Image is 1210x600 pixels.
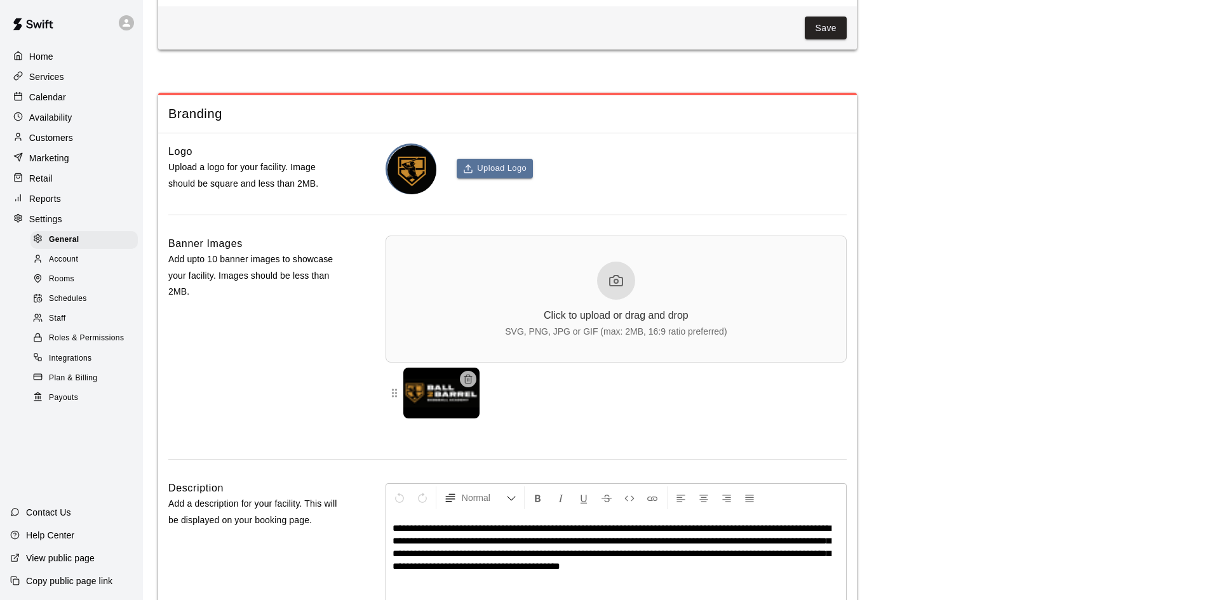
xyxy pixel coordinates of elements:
p: Contact Us [26,506,71,519]
a: Services [10,67,133,86]
p: Calendar [29,91,66,103]
div: Payouts [30,389,138,407]
button: Format Bold [527,486,549,509]
div: Schedules [30,290,138,308]
div: Plan & Billing [30,370,138,387]
div: Rooms [30,270,138,288]
p: Home [29,50,53,63]
span: Schedules [49,293,87,305]
a: General [30,230,143,250]
button: Left Align [670,486,692,509]
p: Services [29,70,64,83]
div: Integrations [30,350,138,368]
div: General [30,231,138,249]
p: Marketing [29,152,69,164]
a: Settings [10,210,133,229]
a: Plan & Billing [30,368,143,388]
button: Format Strikethrough [596,486,617,509]
a: Customers [10,128,133,147]
a: Rooms [30,270,143,290]
h6: Logo [168,143,192,160]
span: Payouts [49,392,78,404]
button: Justify Align [739,486,760,509]
p: Reports [29,192,61,205]
a: Calendar [10,88,133,107]
a: Home [10,47,133,66]
p: Retail [29,172,53,185]
h6: Description [168,480,224,497]
span: General [49,234,79,246]
span: Integrations [49,352,92,365]
span: Rooms [49,273,74,286]
a: Integrations [30,349,143,368]
button: Format Italics [550,486,572,509]
h6: Banner Images [168,236,243,252]
button: Insert Link [642,486,663,509]
span: Account [49,253,78,266]
button: Center Align [693,486,715,509]
button: Upload Logo [457,159,533,178]
span: Roles & Permissions [49,332,124,345]
img: Ball 2 Barrel Baseball Academy logo [387,145,436,194]
a: Account [30,250,143,269]
p: Copy public page link [26,575,112,587]
div: Staff [30,310,138,328]
a: Reports [10,189,133,208]
p: Upload a logo for your facility. Image should be square and less than 2MB. [168,159,345,191]
p: View public page [26,552,95,564]
div: Roles & Permissions [30,330,138,347]
div: Click to upload or drag and drop [544,310,689,321]
span: Plan & Billing [49,372,97,385]
p: Add a description for your facility. This will be displayed on your booking page. [168,496,345,528]
button: Insert Code [619,486,640,509]
div: Account [30,251,138,269]
div: SVG, PNG, JPG or GIF (max: 2MB, 16:9 ratio preferred) [505,326,727,337]
button: Save [805,17,847,40]
span: Branding [168,105,847,123]
p: Help Center [26,529,74,542]
span: Normal [462,491,506,504]
button: Undo [389,486,410,509]
img: Banner 1 [403,368,480,418]
a: Staff [30,309,143,329]
button: Format Underline [573,486,595,509]
button: Right Align [716,486,737,509]
button: Formatting Options [439,486,521,509]
a: Marketing [10,149,133,168]
a: Payouts [30,388,143,408]
p: Customers [29,131,73,144]
p: Availability [29,111,72,124]
a: Availability [10,108,133,127]
p: Add upto 10 banner images to showcase your facility. Images should be less than 2MB. [168,251,345,300]
p: Settings [29,213,62,225]
span: Staff [49,312,65,325]
button: Redo [412,486,433,509]
a: Roles & Permissions [30,329,143,349]
a: Schedules [30,290,143,309]
a: Retail [10,169,133,188]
